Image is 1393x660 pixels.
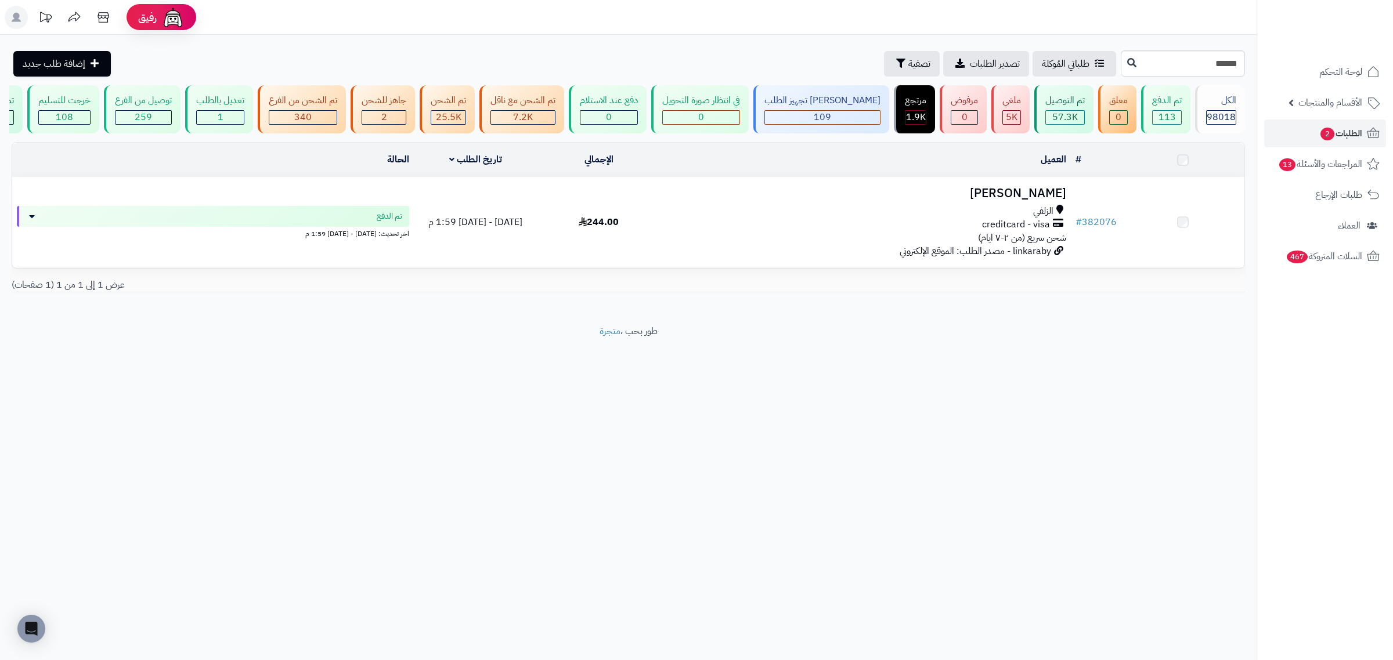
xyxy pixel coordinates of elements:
div: ملغي [1002,94,1021,107]
a: مرفوض 0 [937,85,989,133]
span: [DATE] - [DATE] 1:59 م [428,215,522,229]
div: تعديل بالطلب [196,94,244,107]
div: 7222 [491,111,555,124]
a: إضافة طلب جديد [13,51,111,77]
div: 108 [39,111,90,124]
div: 25518 [431,111,465,124]
div: 0 [580,111,637,124]
a: العملاء [1264,212,1386,240]
span: لوحة التحكم [1319,64,1362,80]
div: مرفوض [951,94,978,107]
div: اخر تحديث: [DATE] - [DATE] 1:59 م [17,227,409,239]
a: تم الشحن 25.5K [417,85,477,133]
div: الكل [1206,94,1236,107]
div: 113 [1153,111,1181,124]
div: خرجت للتسليم [38,94,91,107]
span: 13 [1279,158,1297,172]
span: 467 [1286,250,1309,264]
a: الطلبات2 [1264,119,1386,147]
span: 2 [1320,127,1335,141]
div: عرض 1 إلى 1 من 1 (1 صفحات) [3,278,629,292]
a: في انتظار صورة التحويل 0 [649,85,751,133]
span: # [1076,215,1082,229]
span: المراجعات والأسئلة [1278,156,1362,172]
span: تم الدفع [377,211,402,222]
span: 0 [1116,110,1121,124]
div: 1868 [905,111,926,124]
span: الزلفي [1033,205,1053,218]
a: لوحة التحكم [1264,58,1386,86]
div: 57346 [1046,111,1084,124]
span: 2 [381,110,387,124]
span: العملاء [1338,217,1360,234]
a: السلات المتروكة467 [1264,242,1386,270]
a: # [1076,153,1081,166]
div: معلق [1109,94,1128,107]
span: 0 [606,110,612,124]
span: طلباتي المُوكلة [1042,57,1089,71]
span: 5K [1006,110,1017,124]
span: الطلبات [1319,125,1362,142]
a: الإجمالي [584,153,614,166]
a: تعديل بالطلب 1 [183,85,255,133]
a: مرتجع 1.9K [892,85,937,133]
a: [PERSON_NAME] تجهيز الطلب 109 [751,85,892,133]
a: ملغي 5K [989,85,1032,133]
div: تم الشحن [431,94,466,107]
span: 259 [135,110,152,124]
a: تم الدفع 113 [1139,85,1193,133]
a: تم الشحن من الفرع 340 [255,85,348,133]
a: الحالة [387,153,409,166]
a: جاهز للشحن 2 [348,85,417,133]
span: 244.00 [579,215,619,229]
div: 2 [362,111,406,124]
a: طلباتي المُوكلة [1033,51,1116,77]
a: تم الشحن مع ناقل 7.2K [477,85,566,133]
div: توصيل من الفرع [115,94,172,107]
span: شحن سريع (من ٢-٧ ايام) [978,231,1066,245]
a: توصيل من الفرع 259 [102,85,183,133]
button: تصفية [884,51,940,77]
span: 1.9K [906,110,926,124]
div: [PERSON_NAME] تجهيز الطلب [764,94,880,107]
span: إضافة طلب جديد [23,57,85,71]
div: تم التوصيل [1045,94,1085,107]
div: 109 [765,111,880,124]
span: 25.5K [436,110,461,124]
span: طلبات الإرجاع [1315,187,1362,203]
div: مرتجع [905,94,926,107]
span: 108 [56,110,73,124]
a: متجرة [600,324,620,338]
a: طلبات الإرجاع [1264,181,1386,209]
span: تصفية [908,57,930,71]
a: دفع عند الاستلام 0 [566,85,649,133]
div: 0 [951,111,977,124]
a: تحديثات المنصة [31,6,60,32]
a: المراجعات والأسئلة13 [1264,150,1386,178]
div: Open Intercom Messenger [17,615,45,643]
div: 340 [269,111,337,124]
span: 1 [218,110,223,124]
span: 109 [814,110,831,124]
div: 0 [663,111,739,124]
a: معلق 0 [1096,85,1139,133]
span: الأقسام والمنتجات [1298,95,1362,111]
a: تم التوصيل 57.3K [1032,85,1096,133]
div: 5026 [1003,111,1020,124]
span: 98018 [1207,110,1236,124]
div: جاهز للشحن [362,94,406,107]
div: تم الشحن مع ناقل [490,94,555,107]
div: تم الدفع [1152,94,1182,107]
span: linkaraby - مصدر الطلب: الموقع الإلكتروني [900,244,1051,258]
span: 7.2K [513,110,533,124]
span: 57.3K [1052,110,1078,124]
span: 0 [962,110,968,124]
div: 259 [116,111,171,124]
img: ai-face.png [161,6,185,29]
a: الكل98018 [1193,85,1247,133]
span: رفيق [138,10,157,24]
span: تصدير الطلبات [970,57,1020,71]
a: خرجت للتسليم 108 [25,85,102,133]
span: 113 [1159,110,1176,124]
span: 340 [294,110,312,124]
